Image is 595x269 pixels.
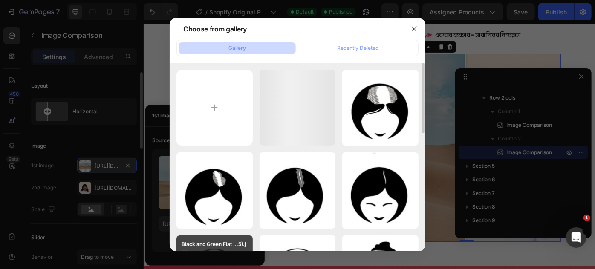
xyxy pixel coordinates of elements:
button: Gallery [179,42,296,54]
div: Gallery [228,44,246,52]
img: image [342,70,419,146]
p: হেয়ার ট্রান্সপ্ল্যান্টের চেয়ে ১০০ গুণ কম খরচ [95,6,203,20]
iframe: Intercom live chat [566,227,586,248]
button: Recently Deleted [299,42,416,54]
img: image [176,152,253,229]
img: image [260,152,336,229]
img: image [342,152,419,229]
div: Recently Deleted [337,44,378,52]
div: Image Comparison [270,22,319,30]
p: একবার ব্যবহার = সারাদিনের নিশ্চয়তা [330,6,427,20]
div: Choose from gallery [183,24,247,34]
p: ১৩ হাজারেরও বেশি খুশি কাস্টমার [224,6,310,20]
p: Black and Green Flat ...5).jpg [182,240,248,256]
span: 1 [583,215,590,221]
